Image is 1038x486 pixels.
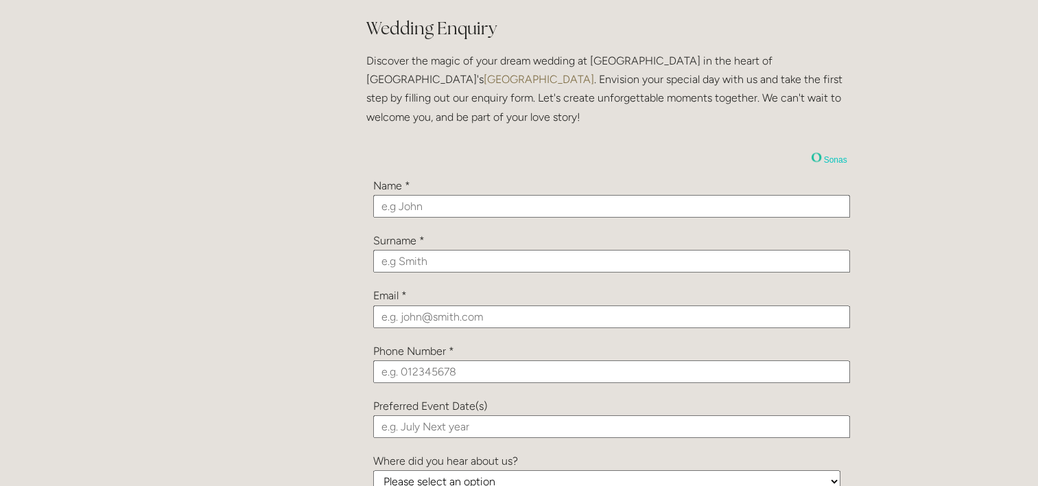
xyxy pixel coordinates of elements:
input: e.g John [373,195,850,218]
input: e.g. 012345678 [373,360,850,383]
label: Phone Number * [373,345,454,358]
a: [GEOGRAPHIC_DATA] [484,73,594,86]
label: Preferred Event Date(s) [373,400,487,413]
label: Name * [373,179,410,192]
h2: Wedding Enquiry [366,16,847,40]
input: e.g Smith [373,250,850,273]
span: Sonas [823,155,847,165]
label: Where did you hear about us? [373,454,518,467]
p: Discover the magic of your dream wedding at [GEOGRAPHIC_DATA] in the heart of [GEOGRAPHIC_DATA]'s... [366,51,847,126]
label: Email * [373,289,407,302]
img: Sonas Logo [811,152,822,163]
input: e.g. July Next year [373,415,850,438]
label: Surname * [373,234,425,247]
input: e.g. john@smith.com [373,305,850,328]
